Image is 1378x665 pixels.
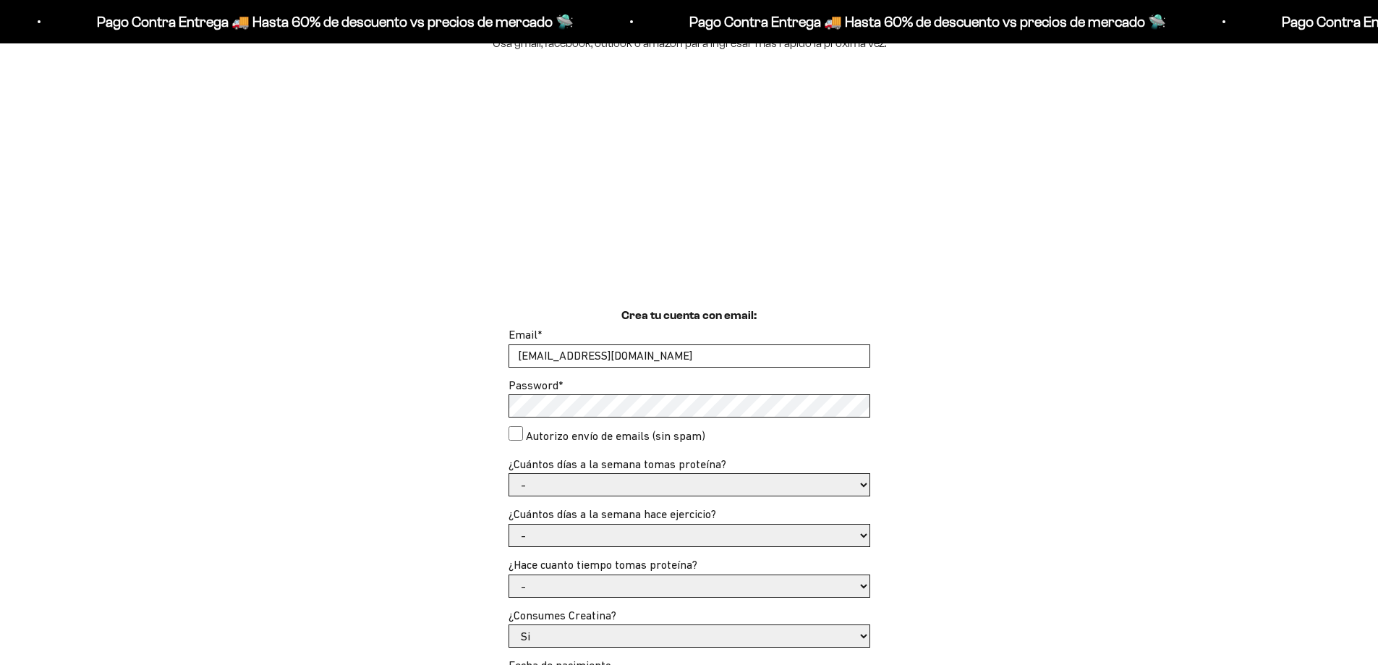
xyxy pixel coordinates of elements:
[90,10,566,33] p: Pago Contra Entrega 🚚 Hasta 60% de descuento vs precios de mercado 🛸
[682,10,1159,33] p: Pago Contra Entrega 🚚 Hasta 60% de descuento vs precios de mercado 🛸
[509,507,716,520] label: ¿Cuántos días a la semana hace ejercicio?
[509,328,542,341] label: Email
[509,609,616,622] label: ¿Consumes Creatina?
[621,307,757,326] h1: Crea tu cuenta con email:
[509,378,563,391] label: Password
[509,457,726,470] label: ¿Cuántos días a la semana tomas proteína?
[526,427,705,446] label: Autorizo envío de emails (sin spam)
[509,558,697,571] label: ¿Hace cuanto tiempo tomas proteína?
[82,129,1297,237] iframe: Social Login Buttons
